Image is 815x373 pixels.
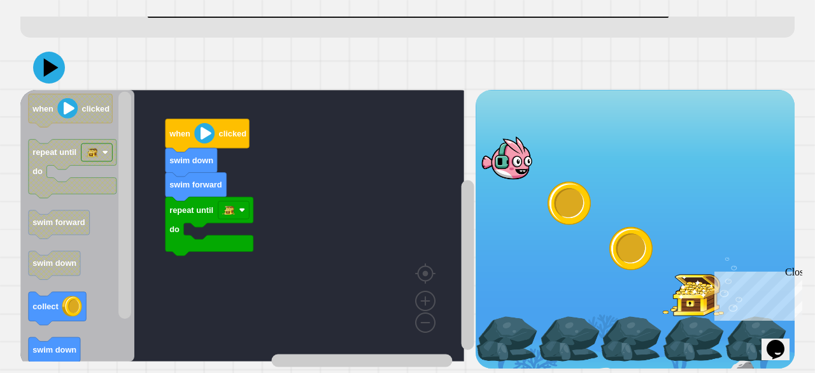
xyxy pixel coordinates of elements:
text: do [32,167,43,177]
text: when [32,104,53,113]
text: swim down [169,156,213,165]
text: swim down [32,259,76,268]
iframe: chat widget [709,267,802,321]
text: clicked [82,104,110,113]
iframe: chat widget [762,322,802,360]
text: when [169,129,190,138]
text: clicked [219,129,246,138]
text: do [169,224,180,234]
text: swim forward [169,180,222,190]
div: Chat with us now!Close [5,5,88,81]
text: swim forward [32,218,85,228]
text: swim down [32,345,76,355]
text: repeat until [32,148,76,157]
div: Blockly Workspace [20,90,476,369]
text: repeat until [169,205,213,215]
text: collect [32,302,59,312]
